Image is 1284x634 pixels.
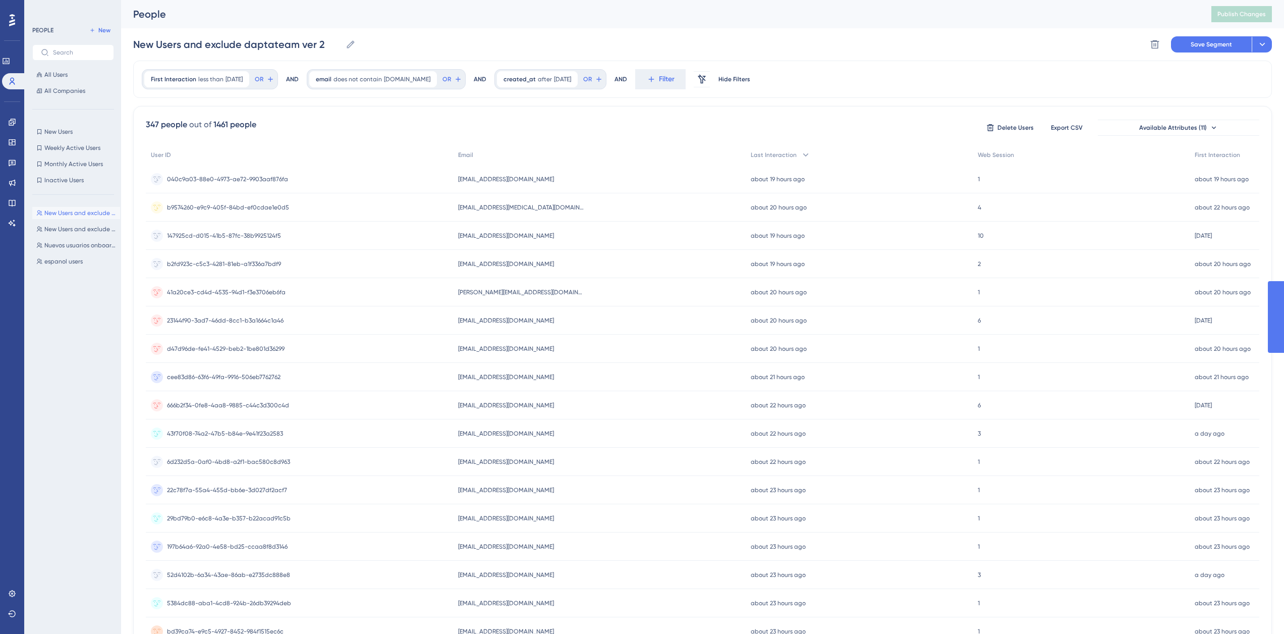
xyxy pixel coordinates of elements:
span: [EMAIL_ADDRESS][DOMAIN_NAME] [458,316,554,325]
button: New [86,24,114,36]
span: New Users and exclude daptateam-1 [44,209,116,217]
span: Last Interaction [751,151,797,159]
button: All Users [32,69,114,81]
span: 1 [978,514,980,522]
time: about 19 hours ago [751,176,805,183]
span: created_at [504,75,536,83]
span: Delete Users [997,124,1034,132]
button: Inactive Users [32,174,114,186]
time: [DATE] [1195,232,1212,239]
button: New Users and exclude daptateam [32,223,120,235]
span: 6 [978,401,981,409]
time: about 20 hours ago [751,345,807,352]
time: about 22 hours ago [1195,204,1250,211]
span: 1 [978,345,980,353]
input: Segment Name [133,37,342,51]
span: d47d96de-fe41-4529-beb2-1be801d36299 [167,345,285,353]
span: email [316,75,331,83]
time: about 19 hours ago [751,232,805,239]
time: about 20 hours ago [1195,345,1251,352]
span: [EMAIL_ADDRESS][DOMAIN_NAME] [458,514,554,522]
div: People [133,7,1186,21]
time: about 19 hours ago [1195,176,1249,183]
button: Weekly Active Users [32,142,114,154]
span: New [98,26,110,34]
time: about 20 hours ago [751,289,807,296]
span: [EMAIL_ADDRESS][MEDICAL_DATA][DOMAIN_NAME] [458,203,584,212]
span: [EMAIL_ADDRESS][DOMAIN_NAME] [458,345,554,353]
span: cee83d86-63f6-49fa-9916-506eb7762762 [167,373,281,381]
span: 666b2f34-0fe8-4aa8-9885-c44c3d300c4d [167,401,289,409]
time: about 23 hours ago [751,543,806,550]
time: about 23 hours ago [1195,487,1250,494]
time: about 23 hours ago [751,600,806,607]
span: OR [583,75,592,83]
button: Delete Users [985,120,1035,136]
time: about 21 hours ago [1195,374,1249,381]
span: 1 [978,288,980,296]
span: New Users and exclude daptateam [44,225,116,233]
button: Export CSV [1041,120,1092,136]
time: about 20 hours ago [751,204,807,211]
span: 3 [978,430,981,438]
span: 1 [978,175,980,183]
span: Web Session [978,151,1014,159]
time: about 23 hours ago [1195,543,1250,550]
iframe: UserGuiding AI Assistant Launcher [1242,594,1272,624]
span: Publish Changes [1217,10,1266,18]
span: 040c9a03-88e0-4973-ae72-9903aaf876fa [167,175,288,183]
span: 5384dc88-aba1-4cd8-924b-26db39294deb [167,599,291,607]
time: about 22 hours ago [1195,458,1250,465]
span: 1 [978,458,980,466]
button: OR [582,71,604,87]
span: 1 [978,543,980,551]
time: about 23 hours ago [751,487,806,494]
span: [EMAIL_ADDRESS][DOMAIN_NAME] [458,571,554,579]
span: New Users [44,128,73,136]
span: 147925cd-d015-41b5-87fc-38b9925124f5 [167,232,281,240]
time: about 22 hours ago [751,402,806,409]
button: Nuevos usuarios onboarding [32,239,120,251]
span: Save Segment [1191,40,1232,48]
span: Available Attributes (11) [1139,124,1207,132]
span: 4 [978,203,981,212]
span: [DATE] [554,75,571,83]
span: 1 [978,486,980,494]
span: 2 [978,260,981,268]
time: about 19 hours ago [751,260,805,268]
time: about 23 hours ago [751,571,806,578]
span: Hide Filters [718,75,750,83]
button: Available Attributes (11) [1098,120,1259,136]
span: [EMAIL_ADDRESS][DOMAIN_NAME] [458,401,554,409]
span: First Interaction [151,75,196,83]
input: Search [53,49,105,56]
span: 22c78f7a-55a4-455d-bb6e-3d027df2acf7 [167,486,287,494]
button: Hide Filters [718,71,750,87]
button: New Users and exclude daptateam-1 [32,207,120,219]
span: [DOMAIN_NAME] [384,75,430,83]
time: about 20 hours ago [1195,289,1251,296]
span: [EMAIL_ADDRESS][DOMAIN_NAME] [458,175,554,183]
span: [EMAIL_ADDRESS][DOMAIN_NAME] [458,430,554,438]
span: OR [255,75,263,83]
span: 197b64a6-92a0-4e58-bd25-ccaa8f8d3146 [167,543,288,551]
span: [EMAIL_ADDRESS][DOMAIN_NAME] [458,599,554,607]
span: Monthly Active Users [44,160,103,168]
span: [EMAIL_ADDRESS][DOMAIN_NAME] [458,486,554,494]
span: 43f70f08-74a2-47b5-b84e-9e41f23a2583 [167,430,283,438]
span: 41a20ce3-cd4d-4535-94d1-f3e3706eb6fa [167,288,286,296]
span: espanol users [44,257,83,266]
span: [EMAIL_ADDRESS][DOMAIN_NAME] [458,373,554,381]
button: All Companies [32,85,114,97]
span: 1 [978,373,980,381]
button: Publish Changes [1211,6,1272,22]
span: after [538,75,552,83]
span: Weekly Active Users [44,144,100,152]
button: OR [253,71,275,87]
span: User ID [151,151,171,159]
span: 1 [978,599,980,607]
span: OR [442,75,451,83]
span: Filter [659,73,675,85]
span: [PERSON_NAME][EMAIL_ADDRESS][DOMAIN_NAME] [458,288,584,296]
button: Monthly Active Users [32,158,114,170]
